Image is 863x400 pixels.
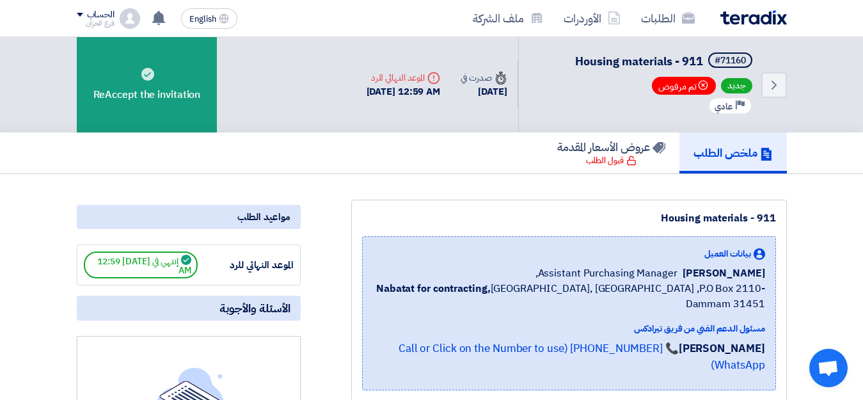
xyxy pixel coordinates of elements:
div: [DATE] 12:59 AM [367,84,441,99]
div: [DATE] [461,84,507,99]
span: جديد [721,78,752,93]
strong: [PERSON_NAME] [679,340,765,356]
a: عروض الأسعار المقدمة قبول الطلب [543,132,679,173]
h5: ملخص الطلب [693,145,773,160]
a: الطلبات [631,3,705,33]
b: Nabatat for contracting, [376,281,491,296]
div: الحساب [87,10,115,20]
div: مواعيد الطلب [77,205,301,229]
a: الأوردرات [553,3,631,33]
div: #71160 [715,56,746,65]
div: ReAccept the invitation [77,37,218,132]
div: Housing materials - 911 [362,211,776,226]
img: profile_test.png [120,8,140,29]
span: إنتهي في [DATE] 12:59 AM [84,252,198,278]
div: قبول الطلب [586,154,637,167]
div: مسئول الدعم الفني من فريق تيرادكس [373,322,765,335]
span: بيانات العميل [704,247,751,260]
div: صدرت في [461,71,507,84]
span: تم مرفوض [652,77,716,95]
span: عادي [715,100,732,113]
img: Teradix logo [720,10,787,25]
span: Assistant Purchasing Manager, [535,266,677,281]
div: الموعد النهائي للرد [198,258,294,273]
span: Housing materials - 911 [575,52,703,70]
a: ملف الشركة [463,3,553,33]
h5: عروض الأسعار المقدمة [557,140,665,154]
button: English [181,8,237,29]
div: الموعد النهائي للرد [367,71,441,84]
a: ملخص الطلب [679,132,787,173]
div: فرع الخزان [77,20,115,27]
span: English [189,15,216,24]
span: [GEOGRAPHIC_DATA], [GEOGRAPHIC_DATA] ,P.O Box 2110- Dammam 31451 [373,281,765,312]
a: 📞 [PHONE_NUMBER] (Call or Click on the Number to use WhatsApp) [399,340,765,373]
span: الأسئلة والأجوبة [219,301,290,316]
span: [PERSON_NAME] [683,266,765,281]
div: Open chat [809,349,848,387]
h5: Housing materials - 911 [575,52,755,70]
